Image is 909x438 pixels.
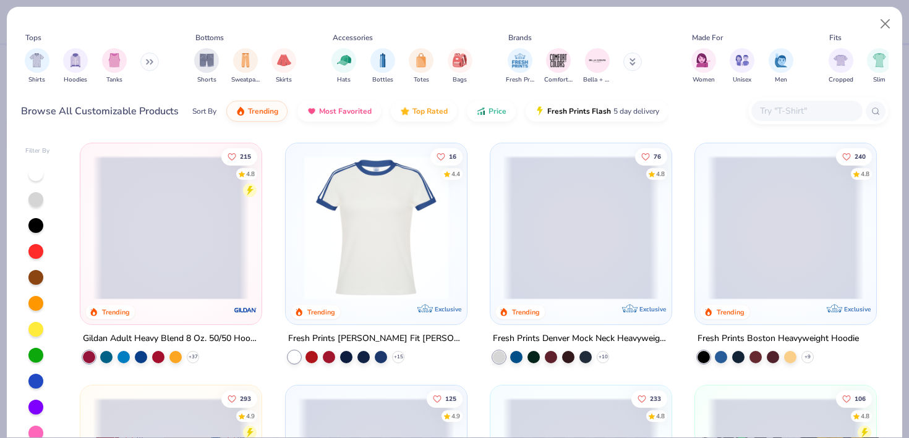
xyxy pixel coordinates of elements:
[331,48,356,85] button: filter button
[106,75,122,85] span: Tanks
[493,331,669,347] div: Fresh Prints Denver Mock Neck Heavyweight Sweatshirt
[370,48,395,85] div: filter for Bottles
[393,353,403,361] span: + 15
[319,106,372,116] span: Most Favorited
[240,396,251,402] span: 293
[248,106,278,116] span: Trending
[639,305,666,313] span: Exclusive
[759,104,854,118] input: Try "T-Shirt"
[337,75,351,85] span: Hats
[508,32,532,43] div: Brands
[874,12,897,36] button: Close
[506,48,534,85] button: filter button
[448,153,456,159] span: 16
[231,48,260,85] div: filter for Sweatpants
[829,48,853,85] button: filter button
[650,396,661,402] span: 233
[21,104,179,119] div: Browse All Customizable Products
[467,101,516,122] button: Price
[836,148,872,165] button: Like
[693,75,715,85] span: Women
[656,412,665,421] div: 4.8
[696,53,711,67] img: Women Image
[236,106,245,116] img: trending.gif
[691,48,716,85] button: filter button
[333,32,373,43] div: Accessories
[775,75,787,85] span: Men
[197,75,216,85] span: Shorts
[829,48,853,85] div: filter for Cropped
[28,75,45,85] span: Shirts
[547,106,611,116] span: Fresh Prints Flash
[855,396,866,402] span: 106
[834,53,848,67] img: Cropped Image
[234,298,258,322] img: Gildan logo
[337,53,351,67] img: Hats Image
[246,412,255,421] div: 4.9
[226,101,288,122] button: Trending
[451,412,459,421] div: 4.9
[271,48,296,85] button: filter button
[844,305,871,313] span: Exclusive
[414,75,429,85] span: Totes
[25,48,49,85] button: filter button
[692,32,723,43] div: Made For
[873,75,886,85] span: Slim
[730,48,754,85] button: filter button
[544,48,573,85] button: filter button
[583,75,612,85] span: Bella + Canvas
[200,53,214,67] img: Shorts Image
[102,48,127,85] button: filter button
[535,106,545,116] img: flash.gif
[774,53,788,67] img: Men Image
[873,53,886,67] img: Slim Image
[412,106,448,116] span: Top Rated
[430,148,462,165] button: Like
[855,153,866,159] span: 240
[769,48,793,85] div: filter for Men
[246,169,255,179] div: 4.8
[654,153,661,159] span: 76
[307,106,317,116] img: most_fav.gif
[25,146,50,156] div: Filter By
[298,156,454,300] img: e5540c4d-e74a-4e58-9a52-192fe86bec9f
[698,331,859,347] div: Fresh Prints Boston Heavyweight Hoodie
[277,53,291,67] img: Skirts Image
[769,48,793,85] button: filter button
[409,48,433,85] div: filter for Totes
[276,75,292,85] span: Skirts
[448,48,472,85] div: filter for Bags
[804,353,811,361] span: + 9
[391,101,457,122] button: Top Rated
[836,390,872,408] button: Like
[453,75,467,85] span: Bags
[288,331,464,347] div: Fresh Prints [PERSON_NAME] Fit [PERSON_NAME] Shirt with Stripes
[192,106,216,117] div: Sort By
[64,75,87,85] span: Hoodies
[583,48,612,85] button: filter button
[613,104,659,119] span: 5 day delivery
[598,353,607,361] span: + 10
[30,53,44,67] img: Shirts Image
[414,53,428,67] img: Totes Image
[861,412,869,421] div: 4.8
[83,331,259,347] div: Gildan Adult Heavy Blend 8 Oz. 50/50 Hooded Sweatshirt
[511,51,529,70] img: Fresh Prints Image
[733,75,751,85] span: Unisex
[544,75,573,85] span: Comfort Colors
[25,32,41,43] div: Tops
[583,48,612,85] div: filter for Bella + Canvas
[409,48,433,85] button: filter button
[867,48,892,85] button: filter button
[544,48,573,85] div: filter for Comfort Colors
[435,305,461,313] span: Exclusive
[526,101,668,122] button: Fresh Prints Flash5 day delivery
[189,353,198,361] span: + 37
[635,148,667,165] button: Like
[108,53,121,67] img: Tanks Image
[370,48,395,85] button: filter button
[549,51,568,70] img: Comfort Colors Image
[63,48,88,85] button: filter button
[194,48,219,85] div: filter for Shorts
[400,106,410,116] img: TopRated.gif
